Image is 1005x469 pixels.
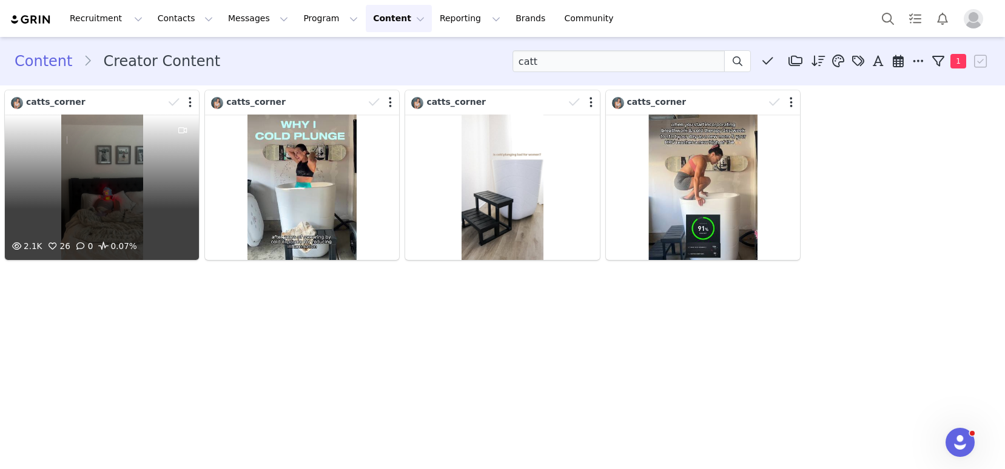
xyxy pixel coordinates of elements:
img: e3434f96-85d0-4e34-aa7a-0c4890792906.jpg [411,97,423,109]
span: 1 [950,54,966,68]
span: 26 [45,241,70,251]
button: Reporting [432,5,508,32]
span: 0 [73,241,93,251]
iframe: Intercom live chat [946,428,975,457]
a: Tasks [902,5,929,32]
span: catts_corner [426,97,486,107]
button: Messages [221,5,295,32]
button: Content [366,5,432,32]
button: Contacts [150,5,220,32]
a: Community [557,5,627,32]
span: catts_corner [26,97,86,107]
button: Recruitment [62,5,150,32]
img: e3434f96-85d0-4e34-aa7a-0c4890792906.jpg [211,97,223,109]
button: Program [296,5,365,32]
a: Content [15,50,83,72]
button: 1 [929,52,972,70]
button: Profile [956,9,995,28]
button: Search [875,5,901,32]
img: e3434f96-85d0-4e34-aa7a-0c4890792906.jpg [11,97,23,109]
span: 0.07% [96,239,137,254]
span: catts_corner [226,97,286,107]
span: catts_corner [627,97,687,107]
a: Brands [508,5,556,32]
span: 2.1K [9,241,42,251]
img: e3434f96-85d0-4e34-aa7a-0c4890792906.jpg [612,97,624,109]
input: Search labels, captions, # and @ tags [513,50,725,72]
button: Notifications [929,5,956,32]
img: placeholder-profile.jpg [964,9,983,28]
img: grin logo [10,14,52,25]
